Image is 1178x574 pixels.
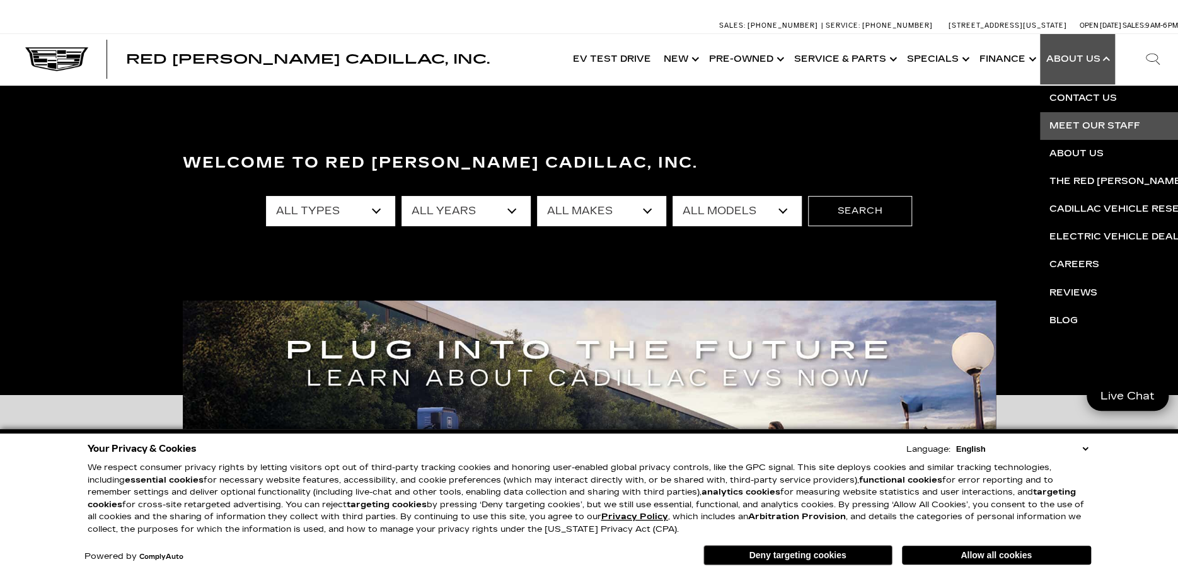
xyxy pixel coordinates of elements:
select: Filter by model [673,196,802,226]
a: Service: [PHONE_NUMBER] [821,22,936,29]
select: Filter by make [537,196,666,226]
select: Filter by type [266,196,395,226]
img: Cadillac Dark Logo with Cadillac White Text [25,47,88,71]
button: Allow all cookies [902,546,1091,565]
select: Filter by year [401,196,531,226]
a: Privacy Policy [601,512,668,522]
strong: functional cookies [859,475,942,485]
span: Service: [826,21,860,30]
select: Language Select [953,443,1091,455]
a: Live Chat [1087,381,1169,411]
span: Sales: [1123,21,1145,30]
strong: Arbitration Provision [748,512,846,522]
a: Sales: [PHONE_NUMBER] [719,22,821,29]
a: [STREET_ADDRESS][US_STATE] [949,21,1067,30]
span: Live Chat [1094,389,1161,403]
span: Your Privacy & Cookies [88,440,197,457]
span: Open [DATE] [1080,21,1121,30]
div: Powered by [84,553,183,561]
button: Search [808,196,912,226]
span: Red [PERSON_NAME] Cadillac, Inc. [126,52,490,67]
p: We respect consumer privacy rights by letting visitors opt out of third-party tracking cookies an... [88,462,1091,536]
strong: targeting cookies [88,487,1076,510]
span: [PHONE_NUMBER] [748,21,818,30]
a: About Us [1040,34,1115,84]
a: Finance [973,34,1040,84]
span: [PHONE_NUMBER] [862,21,933,30]
a: EV Test Drive [567,34,657,84]
a: New [657,34,703,84]
a: Specials [901,34,973,84]
span: 9 AM-6 PM [1145,21,1178,30]
a: Service & Parts [788,34,901,84]
strong: essential cookies [125,475,204,485]
a: ComplyAuto [139,553,183,561]
span: Sales: [719,21,746,30]
a: Red [PERSON_NAME] Cadillac, Inc. [126,53,490,66]
a: Pre-Owned [703,34,788,84]
strong: targeting cookies [347,500,427,510]
button: Deny targeting cookies [703,545,892,565]
div: Language: [906,445,950,454]
strong: analytics cookies [702,487,780,497]
h3: Welcome to Red [PERSON_NAME] Cadillac, Inc. [183,151,996,176]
